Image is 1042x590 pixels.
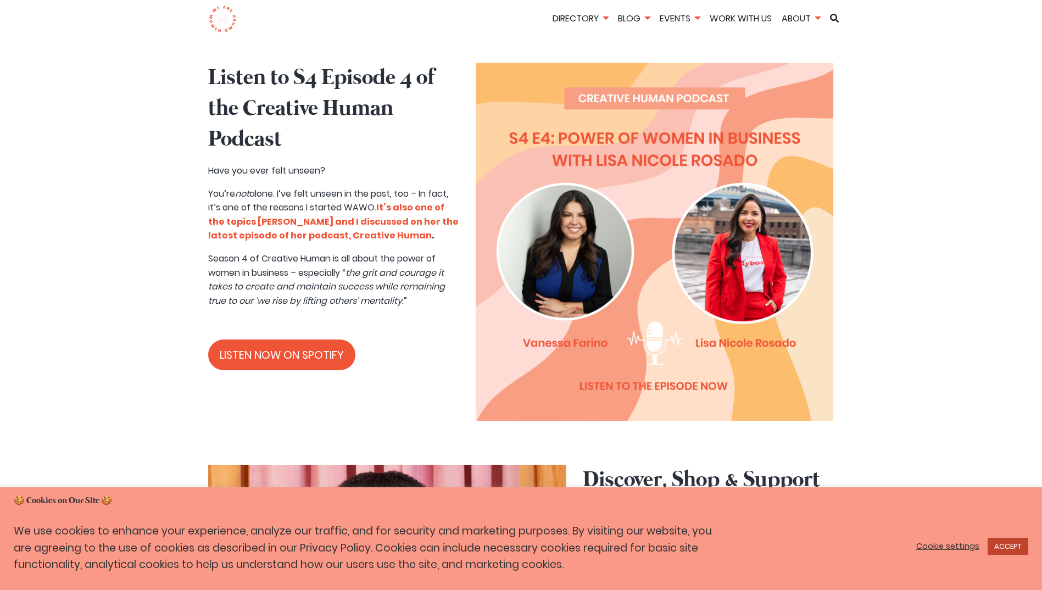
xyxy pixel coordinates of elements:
[549,12,612,25] a: Directory
[916,541,979,551] a: Cookie settings
[209,5,237,33] img: logo
[549,12,612,27] li: Directory
[208,252,436,279] span: Season 4 of Creative Human is all about the power of women in business – especially “
[656,12,704,25] a: Events
[208,266,445,307] span: the grit and courage it takes to create and maintain success while remaining true to our ‘we rise...
[988,538,1028,555] a: ACCEPT
[235,187,249,200] span: not
[208,63,460,155] h2: Listen to S4 Episode 4 of the Creative Human Podcast
[208,339,355,370] a: LISTEN NOW ON SPOTIFY
[208,187,235,200] span: You’re
[14,523,724,574] p: We use cookies to enhance your experience, analyze our traffic, and for security and marketing pu...
[14,495,1028,507] h5: 🍪 Cookies on Our Site 🍪
[706,12,776,25] a: Work With Us
[656,12,704,27] li: Events
[583,465,834,557] h2: Discover, Shop & Support Women-Owned Small Businesses
[826,14,843,23] a: Search
[208,164,325,177] span: Have you ever felt unseen?
[614,12,654,25] a: Blog
[208,187,448,214] span: alone. I’ve felt unseen in the past, too – In fact, it’s one of the reasons I started WAWO.
[432,229,434,242] b: .
[778,12,824,25] a: About
[402,294,407,307] span: .”
[614,12,654,27] li: Blog
[778,12,824,27] li: About
[208,201,459,242] a: It’s also one of the topics [PERSON_NAME] and I discussed on her the latest episode of her podcas...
